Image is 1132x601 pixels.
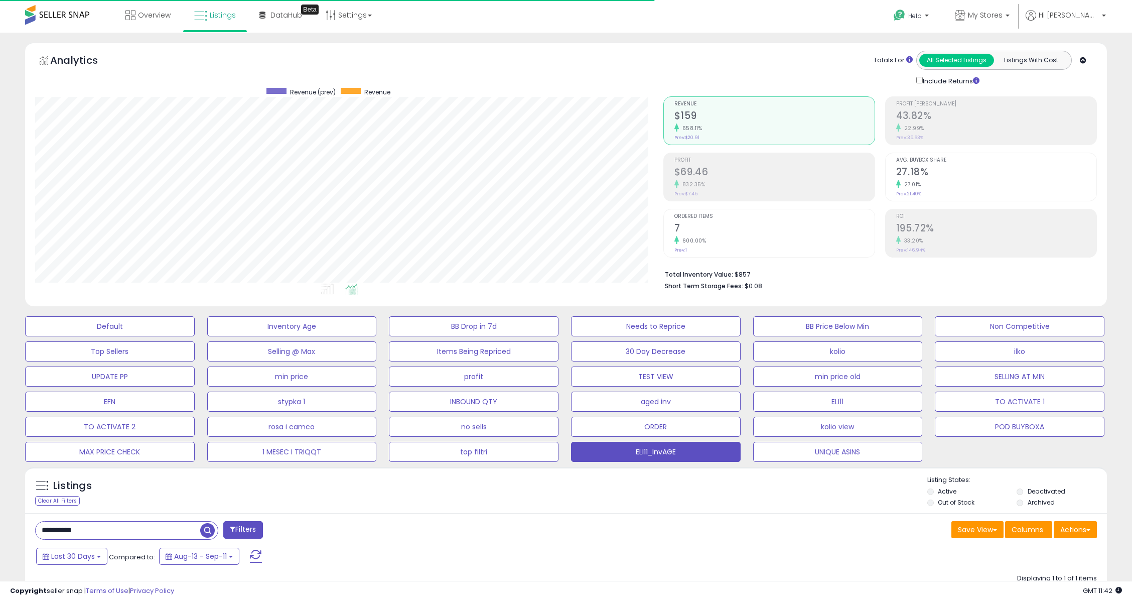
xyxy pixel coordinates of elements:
b: Short Term Storage Fees: [665,282,743,290]
button: aged inv [571,392,741,412]
small: Prev: $7.45 [674,191,697,197]
button: Last 30 Days [36,548,107,565]
h2: 7 [674,222,875,236]
button: min price old [753,367,923,387]
h5: Listings [53,479,92,493]
div: Totals For [874,56,913,65]
span: Profit [PERSON_NAME] [896,101,1096,107]
button: BB Drop in 7d [389,316,558,336]
button: no sells [389,417,558,437]
button: All Selected Listings [919,54,994,67]
div: Displaying 1 to 1 of 1 items [1017,574,1097,583]
small: Prev: 21.40% [896,191,921,197]
small: 27.01% [901,181,921,188]
button: UPDATE PP [25,367,195,387]
span: $0.08 [745,281,762,291]
a: Terms of Use [86,586,128,595]
span: Listings [210,10,236,20]
button: TO ACTIVATE 1 [935,392,1104,412]
button: ELI11_InvAGE [571,442,741,462]
span: Columns [1012,525,1043,535]
button: Columns [1005,521,1052,538]
button: Items Being Repriced [389,341,558,362]
button: 1 MESEC I TRIQQT [207,442,377,462]
button: min price [207,367,377,387]
small: Prev: 146.94% [896,247,925,253]
button: ELI11 [753,392,923,412]
small: Prev: 35.63% [896,135,923,141]
button: ilko [935,341,1104,362]
span: Revenue [364,88,390,96]
h2: $159 [674,110,875,124]
h2: 27.18% [896,166,1096,180]
button: Top Sellers [25,341,195,362]
label: Deactivated [1028,487,1065,496]
div: seller snap | | [10,586,174,596]
button: Needs to Reprice [571,316,741,336]
button: 30 Day Decrease [571,341,741,362]
small: 832.35% [679,181,705,188]
button: rosa i camco [207,417,377,437]
span: ROI [896,214,1096,219]
span: Last 30 Days [51,551,95,561]
small: Prev: $20.91 [674,135,699,141]
button: Aug-13 - Sep-11 [159,548,239,565]
p: Listing States: [927,475,1107,485]
b: Total Inventory Value: [665,270,733,279]
span: Profit [674,158,875,163]
small: 658.11% [679,125,702,132]
button: top filtri [389,442,558,462]
span: DataHub [270,10,302,20]
h2: $69.46 [674,166,875,180]
button: SELLING AT MIN [935,367,1104,387]
small: Prev: 1 [674,247,687,253]
button: ORDER [571,417,741,437]
button: Inventory Age [207,316,377,336]
small: 33.20% [901,237,923,245]
span: Revenue [674,101,875,107]
a: Privacy Policy [130,586,174,595]
li: $857 [665,268,1089,280]
h2: 195.72% [896,222,1096,236]
span: My Stores [968,10,1003,20]
a: Help [886,2,939,33]
h2: 43.82% [896,110,1096,124]
small: 22.99% [901,125,924,132]
h5: Analytics [50,53,117,70]
button: UNIQUE ASINS [753,442,923,462]
button: Non Competitive [935,316,1104,336]
a: Hi [PERSON_NAME] [1026,10,1106,33]
span: Ordered Items [674,214,875,219]
button: Actions [1054,521,1097,538]
label: Archived [1028,498,1055,507]
span: Revenue (prev) [290,88,336,96]
div: Tooltip anchor [301,5,319,15]
button: TO ACTIVATE 2 [25,417,195,437]
button: kolio [753,341,923,362]
span: Compared to: [109,552,155,562]
button: profit [389,367,558,387]
button: Default [25,316,195,336]
button: Save View [951,521,1004,538]
span: Hi [PERSON_NAME] [1039,10,1099,20]
button: POD BUYBOXA [935,417,1104,437]
div: Clear All Filters [35,496,80,506]
button: MAX PRICE CHECK [25,442,195,462]
button: Listings With Cost [994,54,1068,67]
button: Selling @ Max [207,341,377,362]
button: stypka 1 [207,392,377,412]
span: Help [908,12,922,20]
span: Avg. Buybox Share [896,158,1096,163]
label: Out of Stock [938,498,974,507]
strong: Copyright [10,586,47,595]
label: Active [938,487,956,496]
small: 600.00% [679,237,706,245]
button: INBOUND QTY [389,392,558,412]
i: Get Help [893,9,906,22]
span: Overview [138,10,171,20]
button: TEST VIEW [571,367,741,387]
div: Include Returns [909,75,992,86]
button: EFN [25,392,195,412]
button: BB Price Below Min [753,316,923,336]
button: Filters [223,521,262,539]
